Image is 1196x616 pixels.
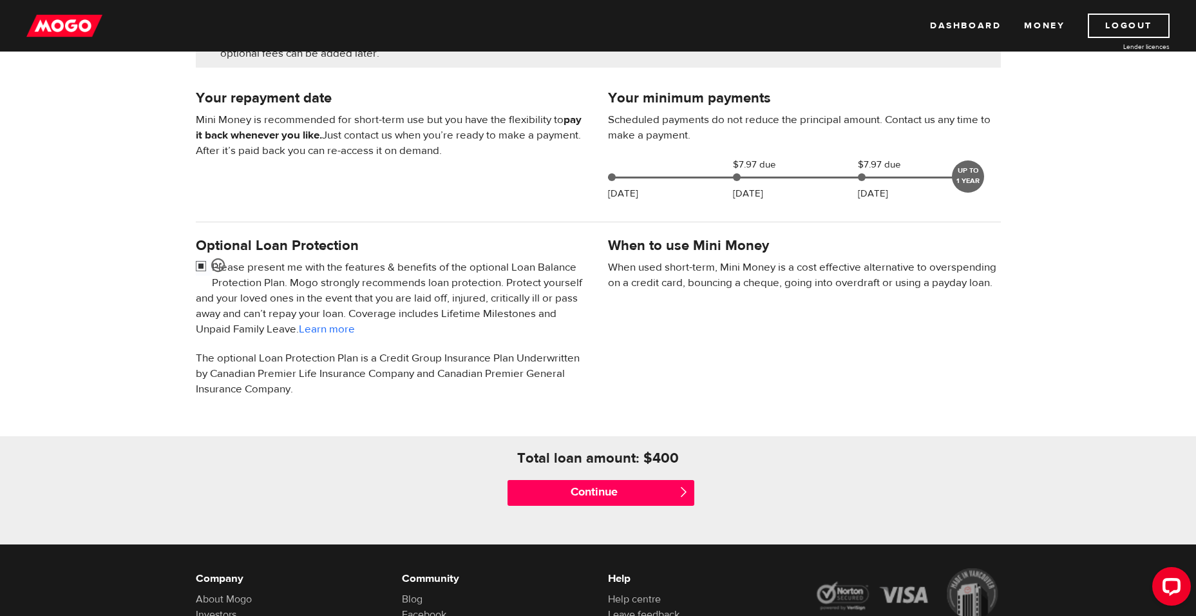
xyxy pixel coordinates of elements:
a: Logout [1088,14,1170,38]
img: mogo_logo-11ee424be714fa7cbb0f0f49df9e16ec.png [26,14,102,38]
h4: Your repayment date [196,89,589,107]
p: [DATE] [858,186,888,202]
a: Lender licences [1073,42,1170,52]
h4: Optional Loan Protection [196,236,589,255]
a: Learn more [299,322,355,336]
h6: Help [608,571,795,586]
input: Continue [508,480,694,506]
p: Please present me with the features & benefits of the optional Loan Balance Protection Plan. Mogo... [196,260,589,337]
p: The optional Loan Protection Plan is a Credit Group Insurance Plan Underwritten by Canadian Premi... [196,351,589,397]
p: [DATE] [733,186,763,202]
a: Blog [402,593,422,606]
h6: Company [196,571,383,586]
input: <span class="smiley-face happy"></span> [196,260,212,276]
h4: 400 [652,449,679,467]
b: pay it back whenever you like. [196,113,582,142]
span: $7.97 due [733,157,797,173]
div: UP TO 1 YEAR [952,160,984,193]
p: [DATE] [608,186,638,202]
h6: Community [402,571,589,586]
h4: When to use Mini Money [608,236,769,255]
a: Money [1024,14,1065,38]
p: Mini Money is recommended for short-term use but you have the flexibility to Just contact us when... [196,112,589,159]
h4: Total loan amount: $ [517,449,652,467]
a: Dashboard [930,14,1001,38]
span:  [678,486,689,497]
a: About Mogo [196,593,252,606]
iframe: LiveChat chat widget [1142,562,1196,616]
a: Help centre [608,593,661,606]
p: Scheduled payments do not reduce the principal amount. Contact us any time to make a payment. [608,112,1001,143]
span: $7.97 due [858,157,922,173]
p: When used short-term, Mini Money is a cost effective alternative to overspending on a credit card... [608,260,1001,291]
h4: Your minimum payments [608,89,1001,107]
